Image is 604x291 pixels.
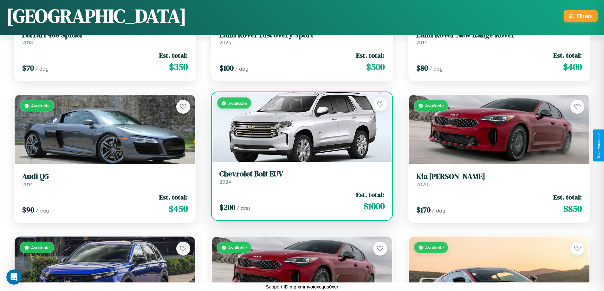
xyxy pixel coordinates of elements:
a: Ferrari 488 Spider2018 [22,30,188,46]
span: / day [237,205,250,211]
span: Available [228,245,247,250]
span: Est. total: [553,51,582,60]
span: $ 90 [22,205,34,215]
span: Available [228,100,247,106]
span: Available [425,245,444,250]
span: Est. total: [356,51,385,60]
span: Available [31,103,50,108]
span: $ 350 [169,60,188,73]
span: / day [432,207,445,214]
span: $ 850 [563,202,582,215]
span: Est. total: [553,193,582,202]
h3: Kia [PERSON_NAME] [416,172,582,181]
span: 2018 [22,39,33,46]
span: $ 170 [416,205,431,215]
span: Est. total: [159,193,188,202]
a: Land Rover Discovery Sport2023 [219,30,385,46]
iframe: Intercom live chat [6,269,22,285]
span: $ 450 [169,202,188,215]
p: Support ID: mgfxmmvoioxcqus0xur [266,282,338,291]
span: / day [235,66,248,72]
span: Est. total: [356,190,385,199]
span: Available [425,103,444,108]
a: Kia [PERSON_NAME]2020 [416,172,582,187]
span: $ 400 [563,60,582,73]
span: / day [36,207,49,214]
span: / day [429,66,443,72]
h3: Chevrolet Bolt EUV [219,169,385,179]
span: $ 70 [22,63,34,73]
span: Est. total: [159,51,188,60]
span: $ 200 [219,202,235,212]
a: Land Rover New Range Rover2014 [416,30,582,46]
a: Chevrolet Bolt EUV2024 [219,169,385,185]
h1: [GEOGRAPHIC_DATA] [6,3,186,29]
span: $ 1000 [363,200,385,212]
span: $ 80 [416,63,428,73]
span: 2023 [219,39,231,46]
span: 2024 [219,179,231,185]
span: $ 100 [219,63,234,73]
span: 2014 [416,39,427,46]
span: 2014 [22,181,33,187]
div: Give Feedback [596,133,601,158]
a: Audi Q52014 [22,172,188,187]
div: Filters [577,13,593,19]
span: / day [35,66,49,72]
span: Available [31,245,50,250]
h3: Land Rover New Range Rover [416,30,582,40]
h3: Audi Q5 [22,172,188,181]
button: Filters [564,10,598,22]
span: 2020 [416,181,428,187]
h3: Land Rover Discovery Sport [219,30,385,40]
span: $ 500 [366,60,385,73]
